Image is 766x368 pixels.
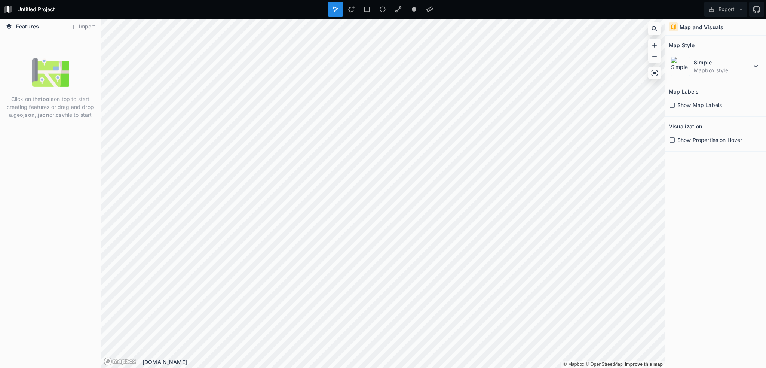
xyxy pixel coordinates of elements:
h4: Map and Visuals [680,23,723,31]
span: Show Properties on Hover [677,136,742,144]
h2: Visualization [669,121,702,132]
h2: Map Labels [669,86,699,97]
p: Click on the on top to start creating features or drag and drop a , or file to start [6,95,95,119]
div: [DOMAIN_NAME] [143,358,665,366]
img: empty [32,54,69,91]
img: Simple [671,57,690,76]
button: Export [704,2,747,17]
h2: Map Style [669,39,695,51]
strong: tools [40,96,54,102]
a: Mapbox logo [104,357,137,366]
span: Features [16,22,39,30]
strong: .json [36,112,49,118]
strong: .geojson [12,112,35,118]
button: Import [67,21,99,33]
strong: .csv [54,112,65,118]
a: OpenStreetMap [586,362,623,367]
dt: Simple [694,58,751,66]
span: Show Map Labels [677,101,722,109]
a: Mapbox [563,362,584,367]
dd: Mapbox style [694,66,751,74]
a: Map feedback [625,362,663,367]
